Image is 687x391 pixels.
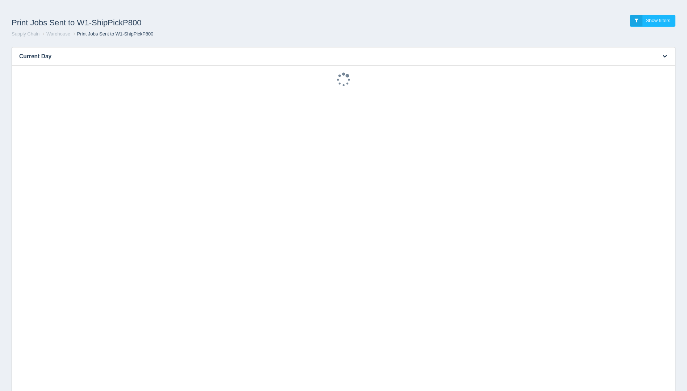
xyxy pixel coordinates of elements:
[12,31,39,37] a: Supply Chain
[72,31,154,38] li: Print Jobs Sent to W1-ShipPickP800
[46,31,70,37] a: Warehouse
[630,15,675,27] a: Show filters
[646,18,670,23] span: Show filters
[12,15,344,31] h1: Print Jobs Sent to W1-ShipPickP800
[12,47,653,66] h3: Current Day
